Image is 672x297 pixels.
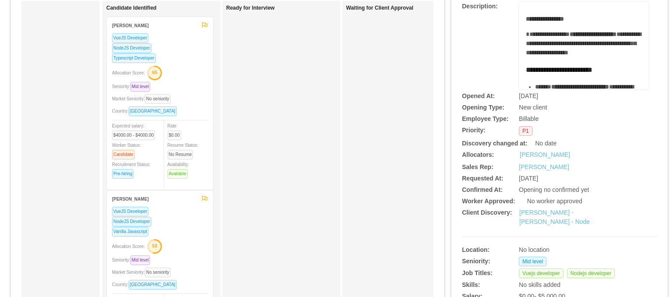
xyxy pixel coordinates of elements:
[462,163,493,170] b: Sales Rep:
[535,140,556,147] span: No date
[462,115,508,122] b: Employee Type:
[462,246,490,253] b: Location:
[130,255,150,265] span: Mid level
[168,131,181,140] span: $0.00
[526,14,642,102] div: rdw-editor
[462,281,480,288] b: Skills:
[462,151,494,158] b: Allocators:
[462,140,527,147] b: Discovery changed at:
[145,268,171,277] span: No seniority
[462,269,493,276] b: Job Titles:
[519,175,538,182] span: [DATE]
[145,239,162,253] button: 53
[519,104,547,111] span: New client
[462,127,486,134] b: Priority:
[129,106,177,116] span: [GEOGRAPHIC_DATA]
[462,3,498,10] b: Description:
[112,227,148,237] span: Vanilla Javascript
[202,195,208,202] span: flag
[112,43,151,53] span: NodeJS Developer
[168,150,193,159] span: No Resume
[567,269,615,278] span: Nodejs developer
[462,258,490,265] b: Seniority:
[112,124,158,138] span: Expected salary:
[519,115,539,122] span: Billable
[112,96,174,101] span: Market Seniority:
[519,186,589,193] span: Opening no confirmed yet
[519,2,649,89] div: rdw-wrapper
[527,198,582,205] span: No worker approved
[346,5,469,11] h1: Waiting for Client Approval
[462,104,504,111] b: Opening Type:
[106,5,229,11] h1: Candidate Identified
[462,175,503,182] b: Requested At:
[112,150,135,159] span: Candidate
[112,217,151,226] span: NodeJS Developer
[226,5,349,11] h1: Ready for Interview
[112,109,180,113] span: Country:
[112,258,154,262] span: Seniority:
[152,243,157,248] text: 53
[112,71,145,75] span: Allocation Score:
[112,53,156,63] span: Typescript Developer
[130,82,150,92] span: Mid level
[519,163,569,170] a: [PERSON_NAME]
[519,257,546,266] span: Mid level
[519,269,563,278] span: Vuejs developer
[112,33,148,43] span: VueJS Developer
[168,124,185,138] span: Rate
[112,270,174,275] span: Market Seniority:
[145,94,171,104] span: No seniority
[129,280,177,290] span: [GEOGRAPHIC_DATA]
[112,197,149,202] strong: [PERSON_NAME]
[168,169,188,179] span: Available
[462,198,515,205] b: Worker Approved:
[112,84,154,89] span: Seniority:
[112,162,150,176] span: Recruitment Status:
[112,207,148,216] span: VueJS Developer
[145,65,162,79] button: 65
[168,162,191,176] span: Availability:
[519,245,616,255] div: No location
[462,186,503,193] b: Confirmed At:
[519,281,560,288] span: No skills added
[112,23,149,28] strong: [PERSON_NAME]
[168,143,199,157] span: Resume Status:
[462,209,512,216] b: Client Discovery:
[112,169,133,179] span: Pre-hiring
[112,143,141,157] span: Worker Status:
[112,282,180,287] span: Country:
[202,22,208,28] span: flag
[112,131,155,140] span: $4000.00 - $4000.00
[520,150,570,159] a: [PERSON_NAME]
[519,92,538,99] span: [DATE]
[462,92,495,99] b: Opened At:
[519,209,590,225] a: [PERSON_NAME] - [PERSON_NAME] - Node
[152,70,157,75] text: 65
[112,244,145,249] span: Allocation Score:
[519,126,532,136] span: P1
